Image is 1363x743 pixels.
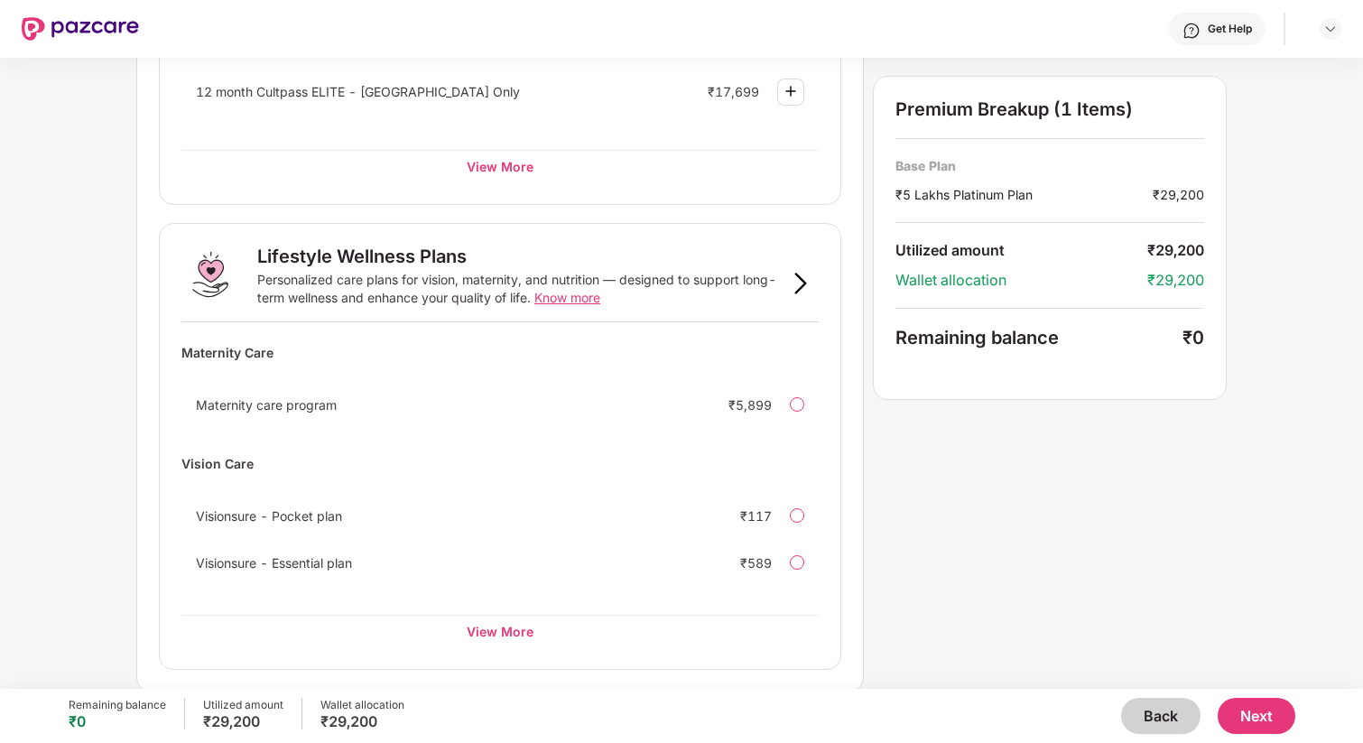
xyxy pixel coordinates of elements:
[1218,698,1295,734] button: Next
[1208,22,1252,36] div: Get Help
[196,555,352,571] span: Visionsure - Essential plan
[790,273,811,294] img: svg+xml;base64,PHN2ZyB3aWR0aD0iOSIgaGVpZ2h0PSIxNiIgdmlld0JveD0iMCAwIDkgMTYiIGZpbGw9Im5vbmUiIHhtbG...
[780,80,802,102] img: svg+xml;base64,PHN2ZyBpZD0iUGx1cy0zMngzMiIgeG1sbnM9Imh0dHA6Ly93d3cudzMub3JnLzIwMDAvc3ZnIiB3aWR0aD...
[728,397,772,413] div: ₹5,899
[320,712,404,730] div: ₹29,200
[181,337,819,368] div: Maternity Care
[895,327,1182,348] div: Remaining balance
[534,290,600,305] span: Know more
[257,271,783,307] div: Personalized care plans for vision, maternity, and nutrition — designed to support long-term well...
[196,508,342,524] span: Visionsure - Pocket plan
[196,84,520,99] span: 12 month Cultpass ELITE - [GEOGRAPHIC_DATA] Only
[1182,22,1201,40] img: svg+xml;base64,PHN2ZyBpZD0iSGVscC0zMngzMiIgeG1sbnM9Imh0dHA6Ly93d3cudzMub3JnLzIwMDAvc3ZnIiB3aWR0aD...
[1121,698,1201,734] button: Back
[181,448,819,479] div: Vision Care
[196,397,337,413] span: Maternity care program
[320,698,404,712] div: Wallet allocation
[895,157,1204,174] div: Base Plan
[740,555,772,571] div: ₹589
[895,98,1204,120] div: Premium Breakup (1 Items)
[740,508,772,524] div: ₹117
[708,84,759,99] div: ₹17,699
[69,712,166,730] div: ₹0
[181,150,819,182] div: View More
[1147,241,1204,260] div: ₹29,200
[895,271,1147,290] div: Wallet allocation
[203,698,283,712] div: Utilized amount
[22,17,139,41] img: New Pazcare Logo
[69,698,166,712] div: Remaining balance
[1323,22,1338,36] img: svg+xml;base64,PHN2ZyBpZD0iRHJvcGRvd24tMzJ4MzIiIHhtbG5zPSJodHRwOi8vd3d3LnczLm9yZy8yMDAwL3N2ZyIgd2...
[181,615,819,647] div: View More
[1147,271,1204,290] div: ₹29,200
[1182,327,1204,348] div: ₹0
[895,241,1147,260] div: Utilized amount
[181,246,239,303] img: Lifestyle Wellness Plans
[203,712,283,730] div: ₹29,200
[1153,185,1204,204] div: ₹29,200
[257,246,467,267] div: Lifestyle Wellness Plans
[895,185,1153,204] div: ₹5 Lakhs Platinum Plan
